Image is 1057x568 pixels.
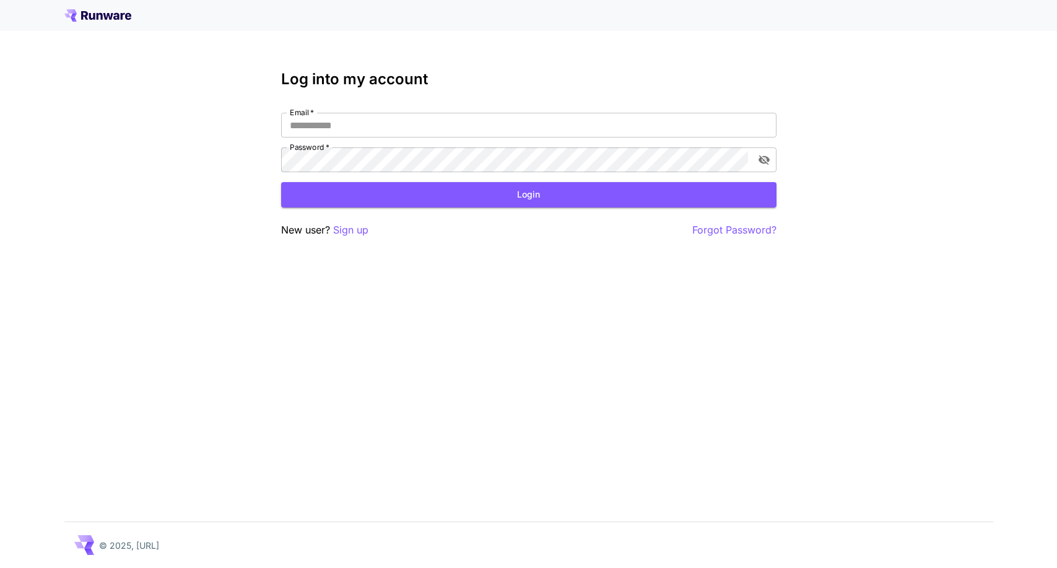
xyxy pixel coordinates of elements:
h3: Log into my account [281,71,776,88]
p: New user? [281,222,368,238]
p: © 2025, [URL] [99,539,159,552]
label: Password [290,142,329,152]
button: Sign up [333,222,368,238]
button: toggle password visibility [753,149,775,171]
button: Forgot Password? [692,222,776,238]
label: Email [290,107,314,118]
button: Login [281,182,776,208]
